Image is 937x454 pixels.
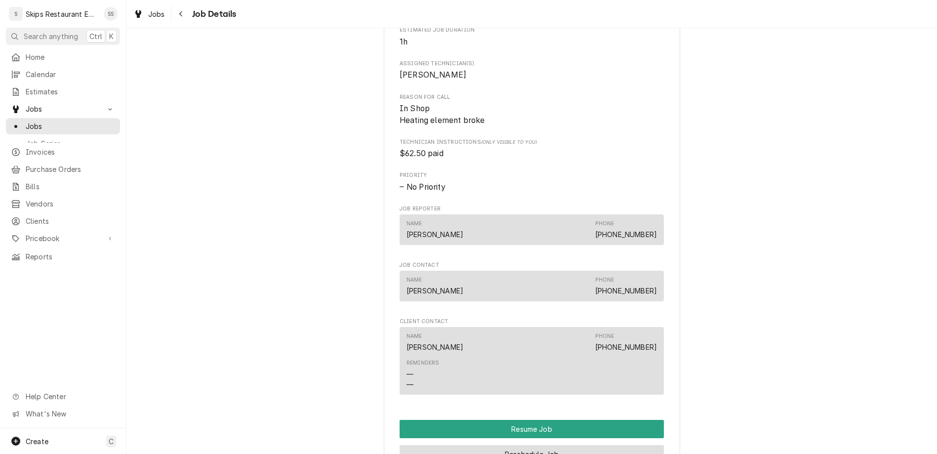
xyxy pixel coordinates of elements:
span: Home [26,52,115,62]
button: Search anythingCtrlK [6,28,120,45]
a: Go to Jobs [6,101,120,117]
span: Client Contact [400,318,664,326]
div: — [407,379,413,390]
div: — [407,369,413,379]
div: Job Contact List [400,271,664,305]
a: Bills [6,178,120,195]
div: Priority [400,171,664,193]
div: Phone [595,332,614,340]
div: Name [407,332,422,340]
a: Purchase Orders [6,161,120,177]
span: Job Series [26,138,115,149]
span: 1h [400,37,407,46]
span: [PERSON_NAME] [400,70,466,80]
a: [PHONE_NUMBER] [595,230,657,239]
span: In Shop Heating element broke [400,104,485,125]
span: Purchase Orders [26,164,115,174]
div: Job Reporter [400,205,664,249]
span: Pricebook [26,233,100,244]
span: Technician Instructions [400,138,664,146]
span: Estimated Job Duration [400,26,664,34]
span: Job Details [189,7,237,21]
span: Priority [400,171,664,179]
span: [object Object] [400,148,664,160]
span: Bills [26,181,115,192]
div: Name [407,276,463,296]
div: [PERSON_NAME] [407,229,463,240]
span: $62.50 paid [400,149,444,158]
div: Name [407,332,463,352]
div: Assigned Technician(s) [400,60,664,81]
a: Home [6,49,120,65]
span: Ctrl [89,31,102,41]
span: Clients [26,216,115,226]
span: Create [26,437,48,446]
span: K [109,31,114,41]
a: Jobs [6,118,120,134]
span: Jobs [26,121,115,131]
span: Invoices [26,147,115,157]
div: Contact [400,214,664,245]
a: Calendar [6,66,120,83]
span: Estimates [26,86,115,97]
div: Reminders [407,359,439,389]
span: Assigned Technician(s) [400,60,664,68]
a: Clients [6,213,120,229]
div: Reason For Call [400,93,664,126]
div: Name [407,220,422,228]
span: Help Center [26,391,114,402]
span: What's New [26,409,114,419]
span: Search anything [24,31,78,41]
span: Calendar [26,69,115,80]
button: Resume Job [400,420,664,438]
a: [PHONE_NUMBER] [595,343,657,351]
div: S [9,7,23,21]
div: Contact [400,271,664,301]
span: Job Contact [400,261,664,269]
a: Invoices [6,144,120,160]
a: Go to What's New [6,406,120,422]
div: Shan Skipper's Avatar [104,7,118,21]
a: Reports [6,248,120,265]
div: Skips Restaurant Equipment [26,9,98,19]
div: Contact [400,327,664,395]
span: Assigned Technician(s) [400,69,664,81]
span: (Only Visible to You) [481,139,537,145]
span: Jobs [26,104,100,114]
span: Estimated Job Duration [400,36,664,48]
span: Priority [400,181,664,193]
div: Button Group Row [400,420,664,438]
div: Phone [595,220,657,240]
span: C [109,436,114,447]
div: Name [407,220,463,240]
a: [PHONE_NUMBER] [595,287,657,295]
a: Jobs [129,6,169,22]
div: Job Contact [400,261,664,306]
div: Job Reporter List [400,214,664,249]
span: Vendors [26,199,115,209]
div: [PERSON_NAME] [407,286,463,296]
div: Reminders [407,359,439,367]
span: Reason For Call [400,93,664,101]
div: Phone [595,276,614,284]
a: Go to Help Center [6,388,120,405]
a: Estimates [6,83,120,100]
div: Phone [595,276,657,296]
span: Jobs [148,9,165,19]
div: SS [104,7,118,21]
div: No Priority [400,181,664,193]
div: Client Contact List [400,327,664,399]
div: Name [407,276,422,284]
span: Job Reporter [400,205,664,213]
span: Reports [26,251,115,262]
div: [object Object] [400,138,664,160]
a: Job Series [6,135,120,152]
div: Phone [595,332,657,352]
div: [PERSON_NAME] [407,342,463,352]
button: Navigate back [173,6,189,22]
span: Reason For Call [400,103,664,126]
a: Go to Pricebook [6,230,120,247]
a: Vendors [6,196,120,212]
div: Estimated Job Duration [400,26,664,47]
div: Client Contact [400,318,664,399]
